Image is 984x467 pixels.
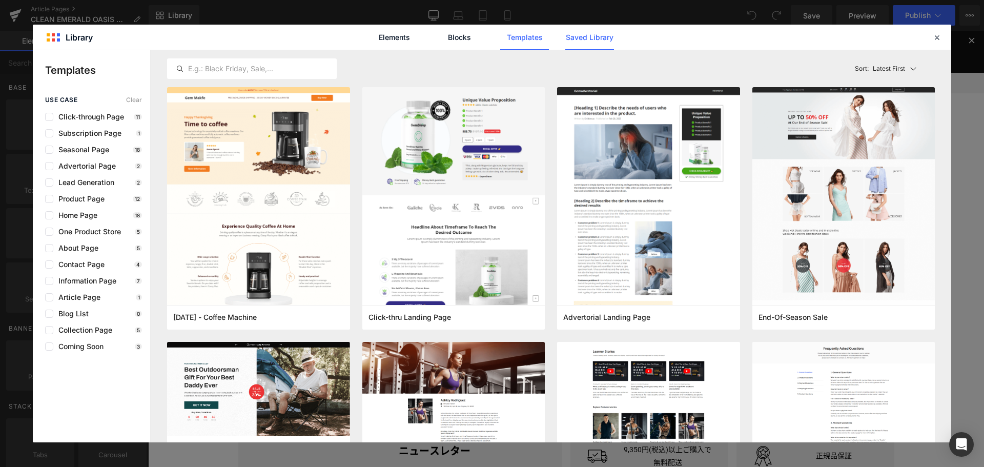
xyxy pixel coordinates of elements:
[10,21,826,32] p: LINE公式アカウントの友だち追加は
[439,415,459,436] img: Icon_Shipping.svg
[563,313,650,322] span: Advertorial Landing Page
[135,327,142,333] p: 5
[90,95,241,106] nav: breadcrumbs
[53,162,116,170] span: Advertorial Page
[96,48,106,57] img: Icon_ShoppingGuide.svg
[184,70,242,88] a: ブランドから探す
[735,73,746,85] img: Icon_Cart.svg
[133,147,142,153] p: 18
[135,179,142,186] p: 2
[126,96,142,104] span: Clear
[53,129,121,137] span: Subscription Page
[452,23,483,30] a: こちらから
[53,113,124,121] span: Click-through Page
[368,313,451,322] span: Click-thru Landing Page
[758,313,828,322] span: End-Of-Season Sale
[949,432,974,457] div: Open Intercom Messenger
[53,228,121,236] span: One Product Store
[53,310,89,318] span: Blog List
[90,97,109,104] a: ホーム
[53,211,97,219] span: Home Page
[565,25,614,50] a: Saved Library
[53,326,112,334] span: Collection Page
[654,47,679,58] span: ログイン
[697,49,703,55] img: Icon_Heart_Empty.svg
[548,70,599,88] a: ショップリスト
[53,146,109,154] span: Seasonal Page
[173,313,257,322] span: Thanksgiving - Coffee Machine
[370,25,419,50] a: Elements
[175,47,231,58] a: お問い合わせ
[341,70,363,88] a: 新製品
[45,63,150,78] p: Templates
[127,186,709,198] p: Start building your page
[194,47,231,58] span: お問い合わせ
[851,58,935,79] button: Latest FirstSort:Latest First
[135,343,142,350] p: 3
[635,47,679,58] a: ログイン
[53,293,100,301] span: Article Page
[90,73,172,85] img: ラトリエ デ パルファム 公式オンラインストア
[135,245,142,251] p: 5
[855,65,869,72] span: Sort:
[605,415,625,436] img: Icon_Quality.svg
[53,260,105,269] span: Contact Page
[135,311,142,317] p: 0
[435,25,484,50] a: Blocks
[114,97,241,104] span: ラトリエ デ パルファム 公式オンラインストア
[254,70,329,88] a: 限定品/キット・コフレ
[53,277,116,285] span: Information Page
[136,294,142,300] p: 1
[175,412,398,430] h4: ニュースレター
[135,229,142,235] p: 5
[110,97,112,104] span: ›
[90,47,167,58] a: ショッピングガイド
[133,196,142,202] p: 12
[168,63,336,75] input: E.g.: Black Friday, Sale,...
[53,342,104,351] span: Coming Soon
[134,114,142,120] p: 11
[134,261,142,268] p: 4
[642,47,648,58] img: Icon_User.svg
[471,70,536,88] a: カテゴリーから探す
[375,70,418,88] a: ギフトガイド
[53,178,114,187] span: Lead Generation
[713,73,725,84] img: Icon_Search.svg
[500,25,549,50] a: Templates
[53,195,105,203] span: Product Page
[135,163,142,169] p: 2
[181,50,188,54] img: Icon_Email.svg
[626,69,729,90] input: 検索
[642,419,730,432] p: 正規品保証
[10,10,826,21] p: [全製品対象] ご購入で選べるサンプル2点プレゼント！
[127,339,709,347] p: or Drag & Drop elements from left sidebar
[873,64,905,73] p: Latest First
[136,130,142,136] p: 1
[709,47,740,58] span: お気に入り
[135,278,142,284] p: 7
[45,96,77,104] span: use case
[133,212,142,218] p: 18
[430,70,459,88] a: 最新情報
[476,413,564,438] p: 9,350円(税込)以上ご購入で無料配送
[112,47,167,58] span: ショッピングガイド
[53,244,98,252] span: About Page
[372,311,464,331] a: Explore Template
